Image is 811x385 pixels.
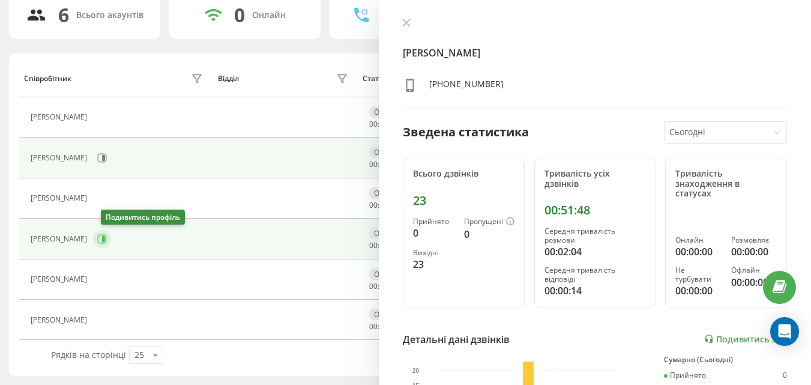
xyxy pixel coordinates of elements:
[369,119,378,129] span: 00
[31,154,90,162] div: [PERSON_NAME]
[544,283,646,298] div: 00:00:14
[369,228,408,239] div: Офлайн
[413,169,514,179] div: Всього дзвінків
[369,309,408,320] div: Офлайн
[369,201,398,210] div: : :
[704,334,787,344] a: Подивитись звіт
[412,368,420,374] text: 20
[464,227,514,241] div: 0
[369,200,378,210] span: 00
[464,217,514,227] div: Пропущені
[51,349,126,360] span: Рядків на сторінці
[369,321,378,332] span: 00
[369,323,398,331] div: : :
[413,226,454,240] div: 0
[369,160,398,169] div: : :
[675,266,721,283] div: Не турбувати
[403,123,529,141] div: Зведена статистика
[544,266,646,283] div: Середня тривалість відповіді
[675,244,721,259] div: 00:00:00
[675,236,721,244] div: Онлайн
[770,317,799,346] div: Open Intercom Messenger
[369,282,398,291] div: : :
[369,240,378,250] span: 00
[413,257,454,271] div: 23
[369,159,378,169] span: 00
[413,249,454,257] div: Вихідні
[31,194,90,202] div: [PERSON_NAME]
[31,275,90,283] div: [PERSON_NAME]
[101,210,185,225] div: Подивитись профіль
[403,46,787,60] h4: [PERSON_NAME]
[731,266,777,274] div: Офлайн
[24,74,71,83] div: Співробітник
[369,241,398,250] div: : :
[675,283,721,298] div: 00:00:00
[58,4,69,26] div: 6
[234,4,245,26] div: 0
[369,106,408,118] div: Офлайн
[31,113,90,121] div: [PERSON_NAME]
[31,235,90,243] div: [PERSON_NAME]
[369,187,408,199] div: Офлайн
[413,193,514,208] div: 23
[252,10,286,20] div: Онлайн
[544,169,646,189] div: Тривалість усіх дзвінків
[675,169,777,199] div: Тривалість знаходження в статусах
[403,332,510,347] div: Детальні дані дзвінків
[369,120,398,129] div: : :
[76,10,143,20] div: Всього акаунтів
[218,74,239,83] div: Відділ
[31,316,90,324] div: [PERSON_NAME]
[134,349,144,361] div: 25
[544,227,646,244] div: Середня тривалість розмови
[664,371,706,380] div: Прийнято
[544,203,646,217] div: 00:51:48
[413,217,454,226] div: Прийнято
[783,371,787,380] div: 0
[731,236,777,244] div: Розмовляє
[731,275,777,290] div: 00:00:00
[664,356,787,364] div: Сумарно (Сьогодні)
[544,244,646,259] div: 00:02:04
[369,147,408,158] div: Офлайн
[731,244,777,259] div: 00:00:00
[369,281,378,291] span: 00
[369,268,408,280] div: Офлайн
[429,78,504,95] div: [PHONE_NUMBER]
[363,74,386,83] div: Статус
